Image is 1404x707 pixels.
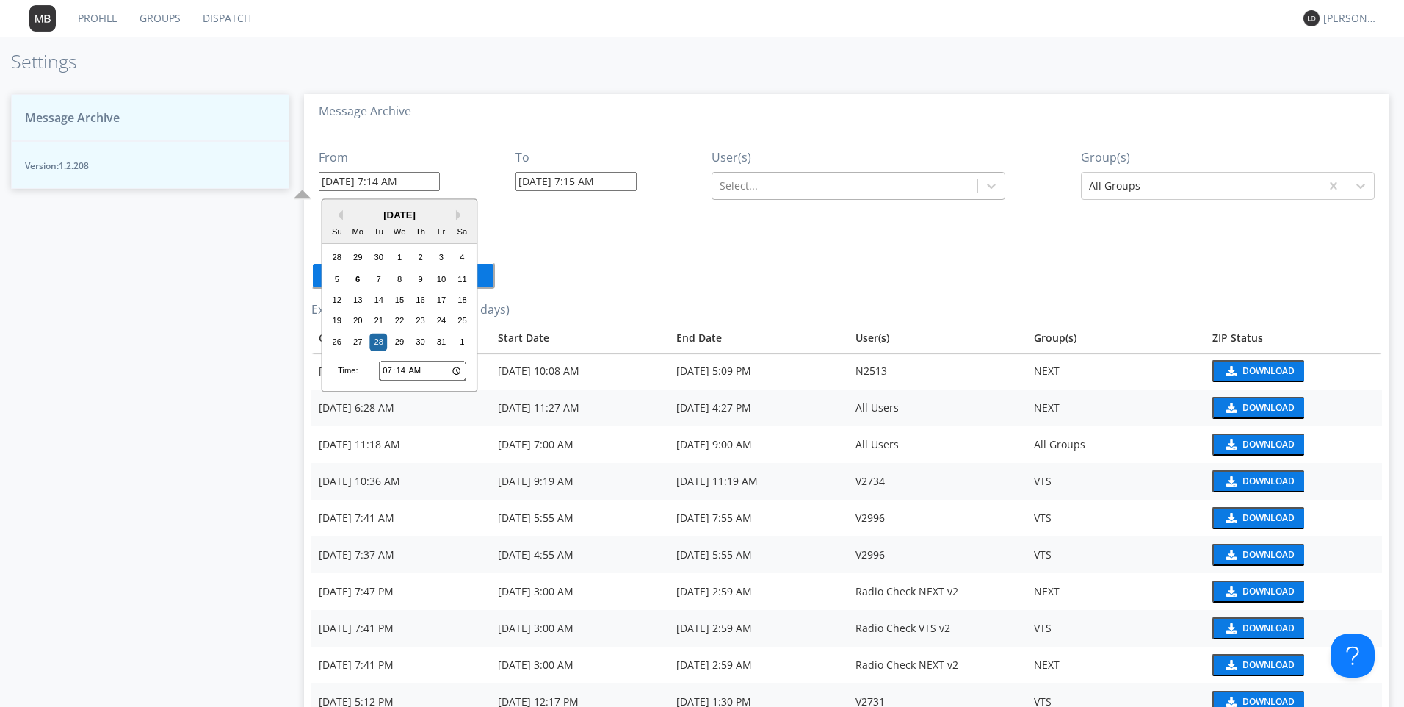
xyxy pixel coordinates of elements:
[1331,634,1375,678] iframe: Toggle Customer Support
[1242,624,1295,633] div: Download
[491,323,669,353] th: Toggle SortBy
[349,312,366,330] div: Choose Monday, October 20th, 2025
[676,437,840,452] div: [DATE] 9:00 AM
[391,223,408,241] div: We
[433,249,450,267] div: Choose Friday, October 3rd, 2025
[412,249,430,267] div: Choose Thursday, October 2nd, 2025
[676,658,840,672] div: [DATE] 2:59 AM
[349,249,366,267] div: Choose Monday, September 29th, 2025
[1323,11,1378,26] div: [PERSON_NAME]*
[349,333,366,351] div: Choose Monday, October 27th, 2025
[349,291,366,309] div: Choose Monday, October 13th, 2025
[1212,434,1375,456] a: download media buttonDownload
[1224,586,1237,597] img: download media button
[370,249,388,267] div: Choose Tuesday, September 30th, 2025
[676,511,840,525] div: [DATE] 7:55 AM
[11,141,289,189] button: Version:1.2.208
[1212,544,1304,566] button: Download
[328,223,346,241] div: Su
[319,548,482,562] div: [DATE] 7:37 AM
[498,658,662,672] div: [DATE] 3:00 AM
[1242,403,1295,412] div: Download
[328,270,346,288] div: Choose Sunday, October 5th, 2025
[1212,397,1304,419] button: Download
[1212,617,1304,639] button: Download
[498,548,662,562] div: [DATE] 4:55 AM
[1034,474,1198,489] div: VTS
[1224,366,1237,376] img: download media button
[1212,360,1375,382] a: download media buttonDownload
[319,364,482,378] div: [DATE] 7:09 PM
[1242,661,1295,670] div: Download
[370,223,388,241] div: Tu
[328,312,346,330] div: Choose Sunday, October 19th, 2025
[855,364,1019,378] div: N2513
[319,105,1375,118] h3: Message Archive
[1224,660,1237,670] img: download media button
[338,365,358,377] div: Time:
[311,262,495,289] button: Create Zip
[1212,507,1375,529] a: download media buttonDownload
[333,210,343,220] button: Previous Month
[370,270,388,288] div: Choose Tuesday, October 7th, 2025
[712,151,1005,165] h3: User(s)
[1224,403,1237,413] img: download media button
[319,401,482,415] div: [DATE] 6:28 AM
[454,223,471,241] div: Sa
[349,223,366,241] div: Mo
[1205,323,1382,353] th: Toggle SortBy
[515,151,637,165] h3: To
[855,401,1019,415] div: All Users
[412,270,430,288] div: Choose Thursday, October 9th, 2025
[433,312,450,330] div: Choose Friday, October 24th, 2025
[1242,367,1295,376] div: Download
[1212,617,1375,639] a: download media buttonDownload
[370,333,388,351] div: Choose Tuesday, October 28th, 2025
[1034,584,1198,599] div: NEXT
[1212,470,1375,492] a: download media buttonDownload
[498,621,662,636] div: [DATE] 3:00 AM
[1224,697,1237,707] img: download media button
[433,270,450,288] div: Choose Friday, October 10th, 2025
[370,312,388,330] div: Choose Tuesday, October 21st, 2025
[328,291,346,309] div: Choose Sunday, October 12th, 2025
[1212,654,1375,676] a: download media buttonDownload
[1212,544,1375,566] a: download media buttonDownload
[311,304,1382,317] h3: Export History (expires after 2 days)
[454,249,471,267] div: Choose Saturday, October 4th, 2025
[319,621,482,636] div: [DATE] 7:41 PM
[311,323,490,353] th: Toggle SortBy
[676,548,840,562] div: [DATE] 5:55 AM
[498,511,662,525] div: [DATE] 5:55 AM
[498,437,662,452] div: [DATE] 7:00 AM
[1242,514,1295,523] div: Download
[29,5,56,32] img: 373638.png
[498,401,662,415] div: [DATE] 11:27 AM
[454,333,471,351] div: Choose Saturday, November 1st, 2025
[855,511,1019,525] div: V2996
[454,270,471,288] div: Choose Saturday, October 11th, 2025
[328,249,346,267] div: Choose Sunday, September 28th, 2025
[433,291,450,309] div: Choose Friday, October 17th, 2025
[1034,364,1198,378] div: NEXT
[1242,587,1295,596] div: Download
[370,291,388,309] div: Choose Tuesday, October 14th, 2025
[676,364,840,378] div: [DATE] 5:09 PM
[1034,658,1198,672] div: NEXT
[1224,623,1237,634] img: download media button
[11,94,289,142] button: Message Archive
[1212,470,1304,492] button: Download
[1212,581,1375,603] a: download media buttonDownload
[1034,548,1198,562] div: VTS
[1224,439,1237,450] img: download media button
[1242,697,1295,706] div: Download
[391,270,408,288] div: Choose Wednesday, October 8th, 2025
[1034,511,1198,525] div: VTS
[454,291,471,309] div: Choose Saturday, October 18th, 2025
[1212,581,1304,603] button: Download
[855,658,1019,672] div: Radio Check NEXT v2
[319,437,482,452] div: [DATE] 11:18 AM
[327,248,473,352] div: month 2025-10
[498,584,662,599] div: [DATE] 3:00 AM
[1034,437,1198,452] div: All Groups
